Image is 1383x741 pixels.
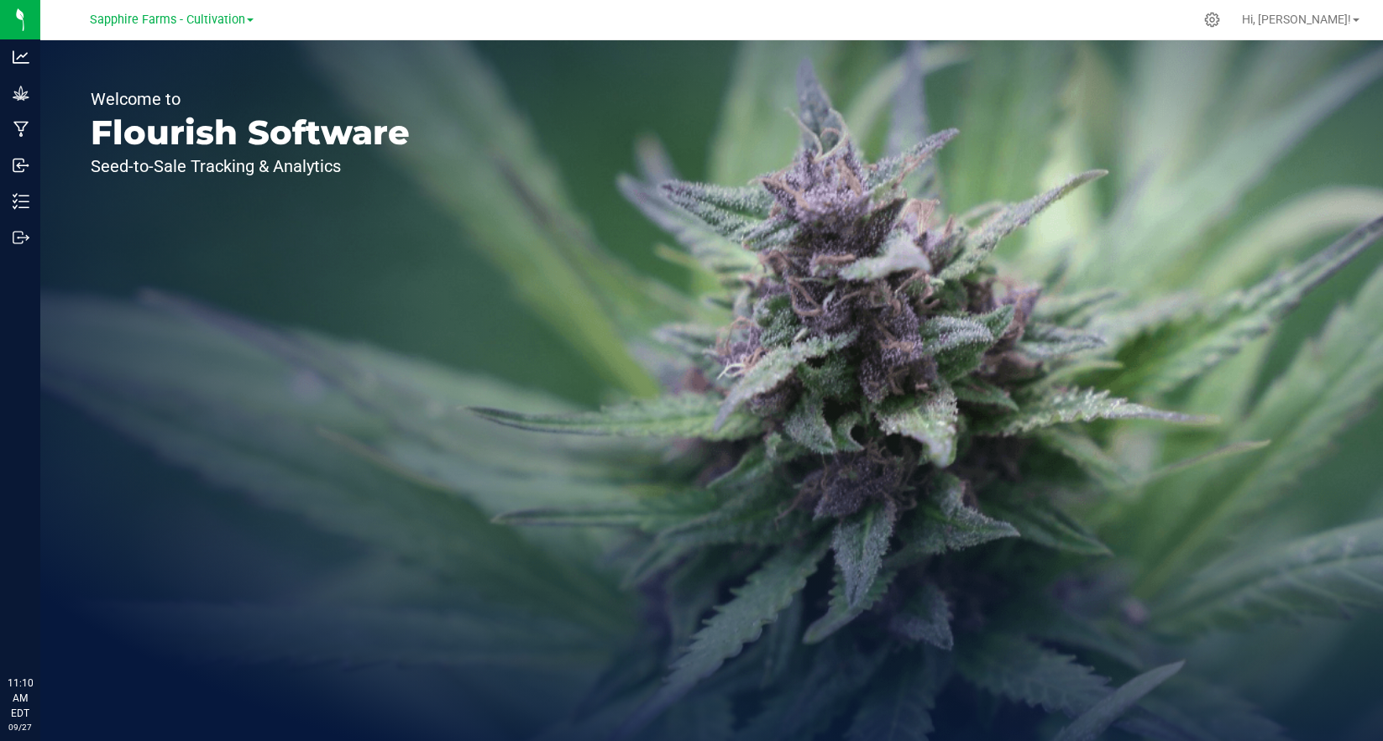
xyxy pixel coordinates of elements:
[13,49,29,65] inline-svg: Analytics
[90,13,245,27] span: Sapphire Farms - Cultivation
[1202,12,1223,28] div: Manage settings
[91,116,410,149] p: Flourish Software
[1242,13,1351,26] span: Hi, [PERSON_NAME]!
[13,85,29,102] inline-svg: Grow
[13,193,29,210] inline-svg: Inventory
[91,158,410,175] p: Seed-to-Sale Tracking & Analytics
[8,676,33,721] p: 11:10 AM EDT
[13,157,29,174] inline-svg: Inbound
[91,91,410,107] p: Welcome to
[8,721,33,733] p: 09/27
[13,229,29,246] inline-svg: Outbound
[13,121,29,138] inline-svg: Manufacturing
